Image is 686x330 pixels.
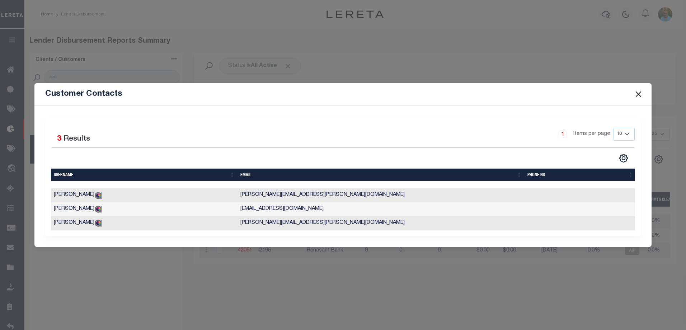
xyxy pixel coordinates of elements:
img: accumatch-icon.png [94,192,102,199]
td: [EMAIL_ADDRESS][DOMAIN_NAME] [238,202,525,216]
label: Results [64,133,90,145]
td: [PERSON_NAME][EMAIL_ADDRESS][PERSON_NAME][DOMAIN_NAME] [238,216,525,230]
button: Close [634,89,643,99]
td: [PERSON_NAME] [51,202,238,216]
th: Email: activate to sort column ascending [238,169,525,181]
td: [PERSON_NAME] [51,188,238,202]
th: Username: activate to sort column ascending [51,169,238,181]
span: 3 [57,135,61,143]
a: 1 [559,130,567,138]
th: Phone No: activate to sort column ascending [525,169,636,181]
td: [PERSON_NAME] [51,216,238,230]
img: accumatch-icon.png [94,206,102,213]
img: accumatch-icon.png [94,220,102,227]
td: [PERSON_NAME][EMAIL_ADDRESS][PERSON_NAME][DOMAIN_NAME] [238,188,525,202]
h5: Customer Contacts [45,89,122,99]
span: Items per page [573,130,610,138]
